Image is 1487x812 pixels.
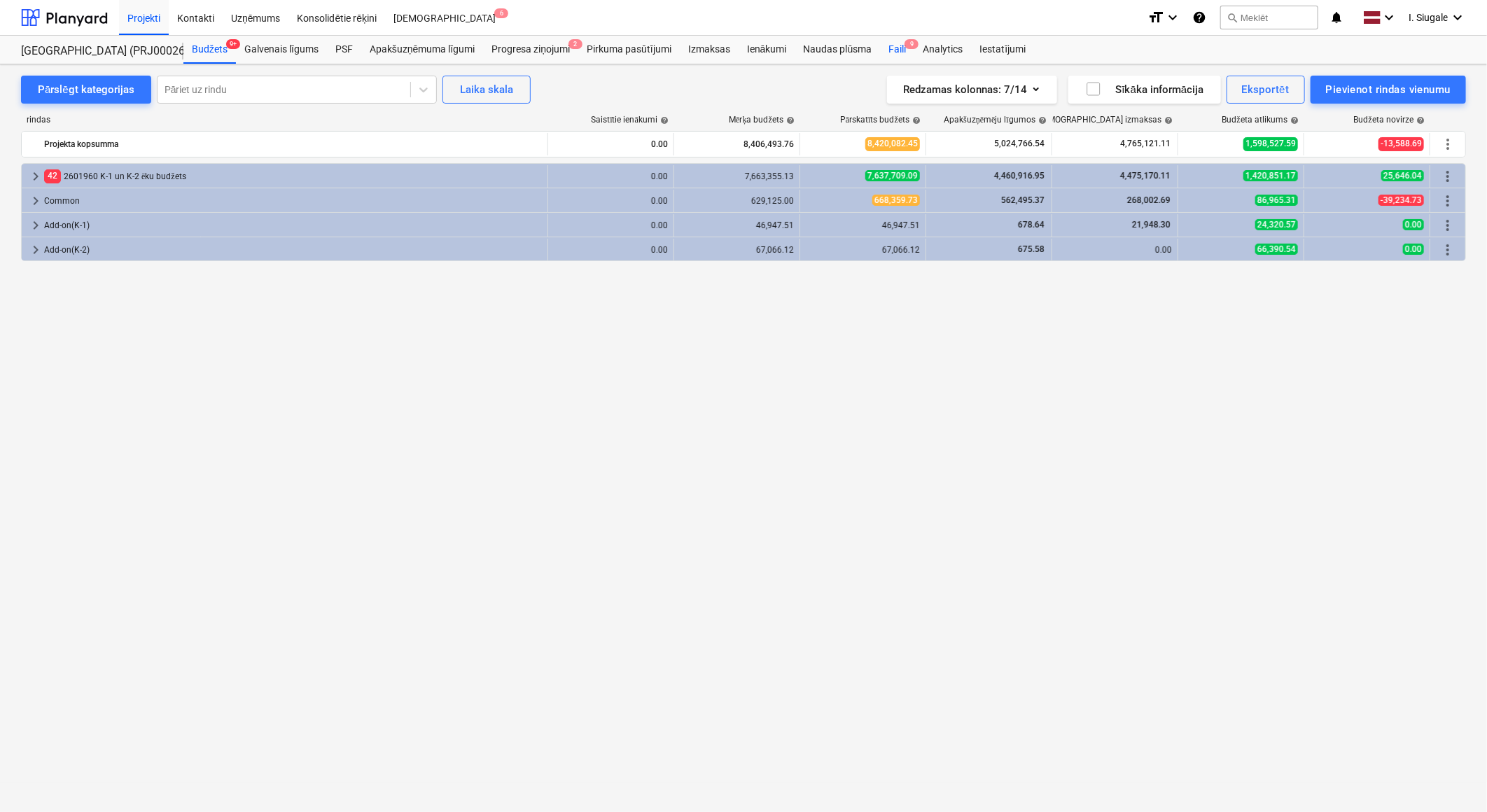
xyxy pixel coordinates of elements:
[183,36,236,64] a: Budžets9+
[591,115,669,125] div: Saistītie ienākumi
[783,116,795,125] span: help
[1381,170,1424,181] span: 25,646.04
[865,170,920,181] span: 7,637,709.09
[1287,116,1299,125] span: help
[905,39,919,49] span: 9
[27,241,44,258] span: keyboard_arrow_right
[1417,745,1487,812] div: Chat Widget
[44,133,542,155] div: Projekta kopsumma
[1164,9,1181,26] i: keyboard_arrow_down
[1378,137,1424,150] span: -13,588.69
[183,36,236,64] div: Budžets
[494,8,508,18] span: 6
[1409,12,1448,23] span: I. Siugale
[729,115,795,125] div: Mērķa budžets
[27,168,44,185] span: keyboard_arrow_right
[739,36,795,64] a: Ienākumi
[971,36,1034,64] a: Iestatījumi
[1243,137,1298,150] span: 1,598,527.59
[680,36,739,64] a: Izmaksas
[1000,195,1046,205] span: 562,495.37
[1326,80,1451,99] div: Pievienot rindas vienumu
[1354,115,1425,125] div: Budžeta novirze
[1439,241,1456,258] span: Vairāk darbību
[865,137,920,150] span: 8,420,082.45
[993,138,1046,150] span: 5,024,766.54
[1035,116,1047,125] span: help
[795,36,881,64] div: Naudas plūsma
[568,39,582,49] span: 2
[1381,9,1397,26] i: keyboard_arrow_down
[1403,244,1424,255] span: 0.00
[554,133,668,155] div: 0.00
[44,165,542,188] div: 2601960 K-1 un K-2 ēku budžets
[1378,195,1424,206] span: -39,234.73
[1227,76,1305,104] button: Eksportēt
[657,116,669,125] span: help
[1222,115,1299,125] div: Budžeta atlikums
[1131,220,1172,230] span: 21,948.30
[1192,9,1206,26] i: Zināšanu pamats
[554,220,668,230] div: 0.00
[880,36,914,64] a: Faili9
[44,169,61,183] span: 42
[1403,219,1424,230] span: 0.00
[1085,80,1204,99] div: Sīkāka informācija
[44,239,542,261] div: Add-on(K-2)
[442,76,531,104] button: Laika skala
[806,220,920,230] div: 46,947.51
[483,36,578,64] a: Progresa ziņojumi2
[1413,116,1425,125] span: help
[909,116,921,125] span: help
[887,76,1057,104] button: Redzamas kolonnas:7/14
[1329,9,1343,26] i: notifications
[872,195,920,206] span: 668,359.73
[1255,195,1298,206] span: 86,965.31
[1439,136,1456,153] span: Vairāk darbību
[38,80,134,99] div: Pārslēgt kategorijas
[21,44,167,59] div: [GEOGRAPHIC_DATA] (PRJ0002627, K-1 un K-2(2.kārta) 2601960
[554,245,668,255] div: 0.00
[1161,116,1173,125] span: help
[1242,80,1290,99] div: Eksportēt
[1439,217,1456,234] span: Vairāk darbību
[1227,12,1238,23] span: search
[806,245,920,255] div: 67,066.12
[1017,220,1046,230] span: 678.64
[460,80,513,99] div: Laika skala
[914,36,971,64] a: Analytics
[27,192,44,209] span: keyboard_arrow_right
[1255,219,1298,230] span: 24,320.57
[680,196,794,206] div: 629,125.00
[840,115,921,125] div: Pārskatīts budžets
[680,133,794,155] div: 8,406,493.76
[680,245,794,255] div: 67,066.12
[1017,244,1046,254] span: 675.58
[880,36,914,64] div: Faili
[1439,192,1456,209] span: Vairāk darbību
[361,36,483,64] a: Apakšuzņēmuma līgumi
[1439,168,1456,185] span: Vairāk darbību
[21,76,151,104] button: Pārslēgt kategorijas
[226,39,240,49] span: 9+
[1255,244,1298,255] span: 66,390.54
[27,217,44,234] span: keyboard_arrow_right
[1220,6,1318,29] button: Meklēt
[236,36,327,64] a: Galvenais līgums
[1119,171,1172,181] span: 4,475,170.11
[578,36,680,64] a: Pirkuma pasūtījumi
[483,36,578,64] div: Progresa ziņojumi
[1058,245,1172,255] div: 0.00
[993,171,1046,181] span: 4,460,916.95
[680,171,794,181] div: 7,663,355.13
[21,115,549,125] div: rindas
[327,36,361,64] a: PSF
